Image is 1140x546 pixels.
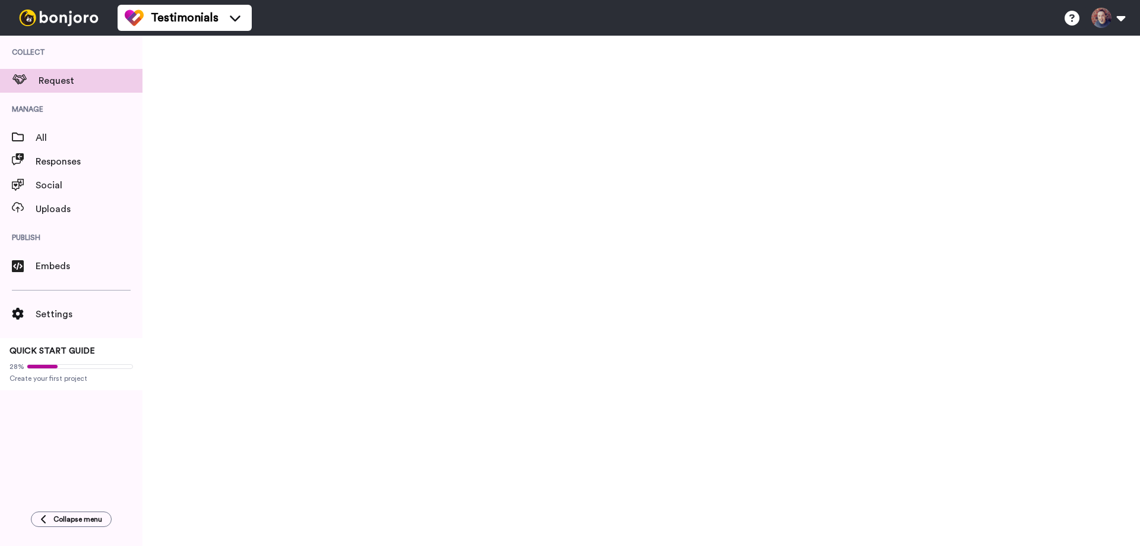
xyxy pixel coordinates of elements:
span: Social [36,178,142,192]
span: Settings [36,307,142,321]
span: QUICK START GUIDE [9,347,95,355]
span: Embeds [36,259,142,273]
img: tm-color.svg [125,8,144,27]
span: All [36,131,142,145]
button: Collapse menu [31,512,112,527]
span: Create your first project [9,374,133,383]
span: 28% [9,362,24,371]
span: Uploads [36,202,142,216]
span: Responses [36,154,142,169]
span: Collapse menu [53,515,102,524]
span: Request [39,74,142,88]
span: Testimonials [151,10,218,26]
img: bj-logo-header-white.svg [14,10,103,26]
